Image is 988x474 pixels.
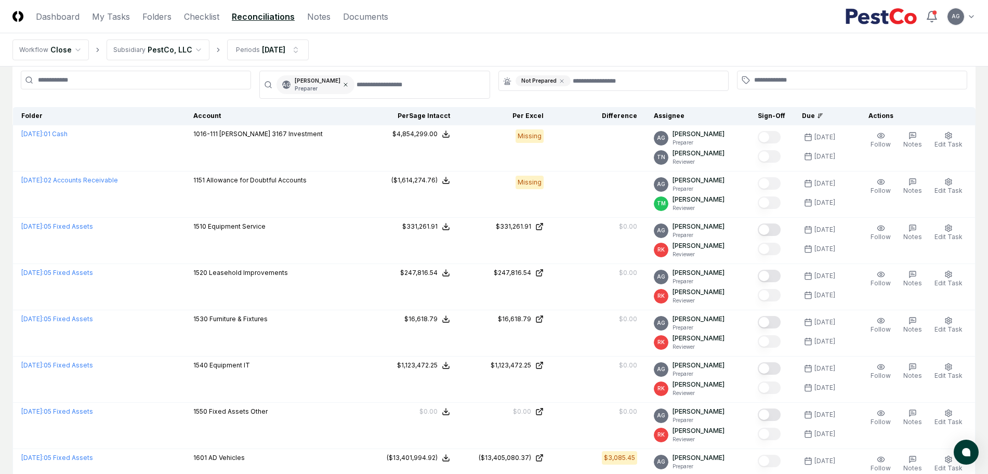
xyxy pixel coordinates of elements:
[184,10,219,23] a: Checklist
[871,325,891,333] span: Follow
[657,458,665,466] span: AG
[673,129,724,139] p: [PERSON_NAME]
[934,279,963,287] span: Edit Task
[552,107,646,125] th: Difference
[673,324,724,332] p: Preparer
[494,268,531,278] div: $247,816.54
[113,45,146,55] div: Subsidiary
[868,129,893,151] button: Follow
[814,225,835,234] div: [DATE]
[758,150,781,163] button: Mark complete
[392,129,450,139] button: $4,854,299.00
[343,10,388,23] a: Documents
[814,429,835,439] div: [DATE]
[193,361,208,369] span: 1540
[673,176,724,185] p: [PERSON_NAME]
[516,176,544,189] div: Missing
[262,44,285,55] div: [DATE]
[657,431,665,439] span: RK
[814,337,835,346] div: [DATE]
[193,269,207,276] span: 1520
[400,268,450,278] button: $247,816.54
[758,243,781,255] button: Mark complete
[758,335,781,348] button: Mark complete
[21,176,44,184] span: [DATE] :
[673,278,724,285] p: Preparer
[236,45,260,55] div: Periods
[673,416,724,424] p: Preparer
[871,372,891,379] span: Follow
[365,107,458,125] th: Per Sage Intacct
[619,407,637,416] div: $0.00
[619,314,637,324] div: $0.00
[868,407,893,429] button: Follow
[391,176,438,185] div: ($1,614,274.76)
[397,361,450,370] button: $1,123,472.25
[758,223,781,236] button: Mark complete
[903,187,922,194] span: Notes
[901,176,924,197] button: Notes
[295,85,340,93] p: Preparer
[209,361,250,369] span: Equipment IT
[657,273,665,281] span: AG
[21,176,118,184] a: [DATE]:02 Accounts Receivable
[657,365,665,373] span: AG
[209,407,268,415] span: Fixed Assets Other
[814,318,835,327] div: [DATE]
[673,334,724,343] p: [PERSON_NAME]
[673,426,724,436] p: [PERSON_NAME]
[619,268,637,278] div: $0.00
[491,361,531,370] div: $1,123,472.25
[419,407,438,416] div: $0.00
[814,410,835,419] div: [DATE]
[219,130,323,138] span: [PERSON_NAME] 3167 Investment
[19,45,48,55] div: Workflow
[673,453,724,463] p: [PERSON_NAME]
[673,241,724,251] p: [PERSON_NAME]
[903,464,922,472] span: Notes
[12,39,309,60] nav: breadcrumb
[391,176,450,185] button: ($1,614,274.76)
[92,10,130,23] a: My Tasks
[21,222,93,230] a: [DATE]:05 Fixed Assets
[871,140,891,148] span: Follow
[400,268,438,278] div: $247,816.54
[673,204,724,212] p: Reviewer
[619,361,637,370] div: $0.00
[657,319,665,327] span: AG
[208,454,245,462] span: AD Vehicles
[467,453,544,463] a: ($13,405,080.37)
[758,455,781,467] button: Mark complete
[934,325,963,333] span: Edit Task
[193,315,208,323] span: 1530
[673,231,724,239] p: Preparer
[901,407,924,429] button: Notes
[814,244,835,254] div: [DATE]
[657,180,665,188] span: AG
[419,407,450,416] button: $0.00
[673,389,724,397] p: Reviewer
[673,370,724,378] p: Preparer
[932,222,965,244] button: Edit Task
[814,133,835,142] div: [DATE]
[657,134,665,142] span: AG
[673,343,724,351] p: Reviewer
[814,179,835,188] div: [DATE]
[307,10,331,23] a: Notes
[932,314,965,336] button: Edit Task
[13,107,185,125] th: Folder
[868,314,893,336] button: Follow
[208,222,266,230] span: Equipment Service
[513,407,531,416] div: $0.00
[657,227,665,234] span: AG
[758,196,781,209] button: Mark complete
[868,268,893,290] button: Follow
[193,454,207,462] span: 1601
[657,385,665,392] span: RK
[934,233,963,241] span: Edit Task
[814,198,835,207] div: [DATE]
[903,233,922,241] span: Notes
[516,75,571,86] div: Not Prepared
[814,364,835,373] div: [DATE]
[282,81,291,89] span: AG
